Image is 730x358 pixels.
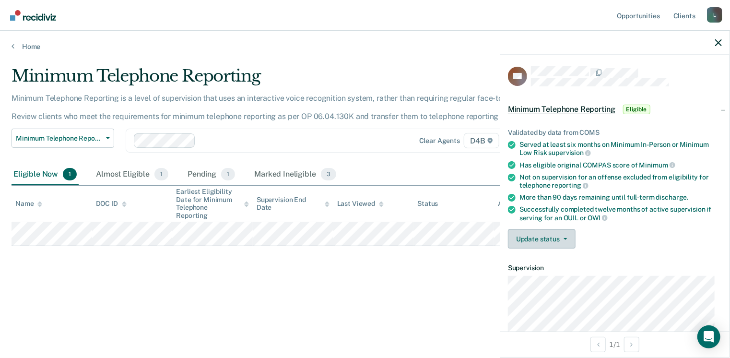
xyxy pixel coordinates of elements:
div: Assigned to [498,200,543,208]
a: Home [12,42,718,51]
div: Open Intercom Messenger [697,325,720,348]
div: Has eligible original COMPAS score of [519,161,722,169]
span: discharge. [656,193,689,201]
span: Minimum [639,161,675,169]
div: More than 90 days remaining until full-term [519,193,722,202]
span: 1 [63,168,77,180]
div: Last Viewed [337,200,384,208]
span: supervision [549,149,591,156]
div: Almost Eligible [94,164,170,185]
div: Validated by data from COMS [508,129,722,137]
button: Next Opportunity [624,337,639,352]
div: Supervision End Date [257,196,330,212]
div: Eligible Now [12,164,79,185]
span: D4B [464,133,499,148]
span: 1 [154,168,168,180]
div: L [707,7,722,23]
div: Marked Ineligible [252,164,338,185]
dt: Supervision [508,264,722,272]
div: DOC ID [96,200,127,208]
p: Minimum Telephone Reporting is a level of supervision that uses an interactive voice recognition ... [12,94,555,121]
div: Successfully completed twelve months of active supervision if serving for an OUIL or [519,205,722,222]
span: reporting [552,181,589,189]
button: Update status [508,229,576,249]
div: Not on supervision for an offense excluded from eligibility for telephone [519,173,722,190]
div: Clear agents [419,137,460,145]
span: Eligible [623,105,650,114]
div: Status [417,200,438,208]
button: Previous Opportunity [590,337,606,352]
div: Minimum Telephone Reporting [12,66,559,94]
span: Minimum Telephone Reporting [508,105,615,114]
div: Earliest Eligibility Date for Minimum Telephone Reporting [176,188,249,220]
div: 1 / 1 [500,332,730,357]
div: Name [15,200,42,208]
span: 1 [221,168,235,180]
span: Minimum Telephone Reporting [16,134,102,143]
div: Served at least six months on Minimum In-Person or Minimum Low Risk [519,141,722,157]
img: Recidiviz [10,10,56,21]
span: 3 [321,168,336,180]
div: Minimum Telephone ReportingEligible [500,94,730,125]
div: Pending [186,164,237,185]
button: Profile dropdown button [707,7,722,23]
span: OWI [588,214,608,222]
